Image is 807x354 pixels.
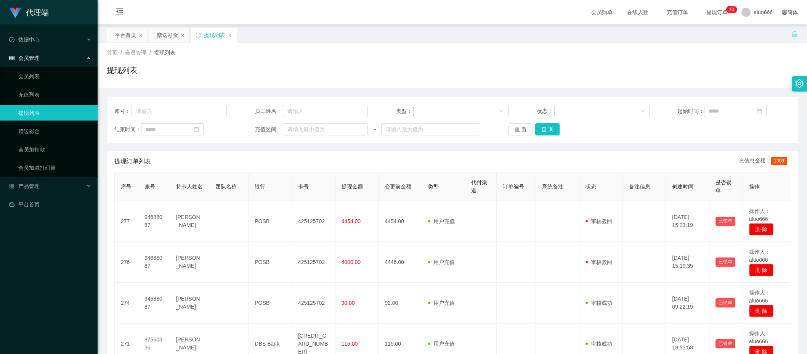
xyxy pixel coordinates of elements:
[9,8,21,18] img: logo.9652507e.png
[228,33,232,38] i: 图标: close
[18,160,91,175] a: 会员加减打码量
[379,283,422,323] td: 92.00
[672,183,693,190] span: 创建时间
[144,183,155,190] span: 账号
[379,242,422,283] td: 4446.00
[114,126,141,134] span: 结束时间：
[749,183,760,190] span: 操作
[749,249,770,263] span: 操作人：aluo666
[749,330,770,344] span: 操作人：aluo666
[249,283,292,323] td: POSB
[640,109,645,114] i: 图标: down
[114,157,151,166] span: 提现订单列表
[499,109,504,114] i: 图标: down
[9,183,40,189] span: 产品管理
[180,33,185,38] i: 图标: close
[537,107,554,115] span: 状态：
[368,126,381,134] span: ~
[26,0,49,25] h1: 代理端
[535,123,560,135] button: 查 询
[292,242,335,283] td: 425125702
[18,142,91,157] a: 会员加扣款
[503,183,524,190] span: 订单编号
[292,201,335,242] td: 425125702
[716,257,735,267] button: 已锁单
[18,124,91,139] a: 赠送彩金
[342,259,361,265] span: 4000.00
[791,31,798,38] i: 图标: unlock
[170,201,209,242] td: [PERSON_NAME]
[115,28,136,42] div: 平台首页
[9,197,91,212] a: 图标: dashboard平台首页
[196,32,201,38] i: 图标: sync
[428,218,455,224] span: 用户充值
[677,107,704,115] span: 起始时间：
[726,6,737,13] sup: 10
[666,283,709,323] td: [DATE] 09:22:19
[428,300,455,306] span: 用户充值
[729,6,732,13] p: 1
[18,105,91,121] a: 提现列表
[170,283,209,323] td: [PERSON_NAME]
[666,201,709,242] td: [DATE] 15:23:19
[471,179,487,193] span: 代付渠道
[749,305,773,317] button: 删 除
[739,157,790,166] div: 充值总金额：
[107,64,137,76] h1: 提现列表
[9,183,14,189] i: 图标: appstore-o
[9,55,14,61] i: 图标: table
[194,127,199,132] i: 图标: calendar
[121,183,132,190] span: 序号
[204,28,225,42] div: 提现列表
[125,50,146,56] span: 会员管理
[342,218,361,224] span: 4454.00
[138,242,170,283] td: 94688087
[292,283,335,323] td: 425125702
[586,341,612,347] span: 审核成功
[149,50,151,56] span: /
[428,341,455,347] span: 用户充值
[379,201,422,242] td: 4454.00
[586,259,612,265] span: 审核驳回
[157,28,178,42] div: 赠送彩金
[107,50,117,56] span: 首页
[749,208,770,222] span: 操作人：aluo666
[703,10,732,15] span: 提现订单
[120,50,122,56] span: /
[138,201,170,242] td: 94688087
[115,242,138,283] td: 276
[9,55,40,61] span: 会员管理
[749,223,773,235] button: 删 除
[396,107,414,115] span: 类型：
[629,183,650,190] span: 备注信息
[749,290,770,304] span: 操作人：aluo666
[9,37,40,43] span: 数据中心
[509,123,533,135] button: 重 置
[9,9,49,15] a: 代理端
[716,217,735,226] button: 已锁单
[255,126,283,134] span: 充值区间：
[170,242,209,283] td: [PERSON_NAME]
[381,123,481,135] input: 请输入最大值为
[255,107,283,115] span: 员工姓名：
[255,183,265,190] span: 银行
[782,10,787,15] i: 图标: global
[215,183,237,190] span: 团队名称
[428,259,455,265] span: 用户充值
[716,339,735,348] button: 已锁单
[716,298,735,307] button: 已锁单
[283,105,367,117] input: 请输入
[115,201,138,242] td: 277
[249,201,292,242] td: POSB
[9,37,14,42] i: 图标: check-circle-o
[771,157,787,165] span: 1308
[586,183,596,190] span: 状态
[132,105,227,117] input: 请输入
[283,123,367,135] input: 请输入最小值为
[385,183,411,190] span: 变更前金额
[18,87,91,102] a: 充值列表
[586,300,612,306] span: 审核成功
[138,33,143,38] i: 图标: close
[154,50,175,56] span: 提现列表
[428,183,439,190] span: 类型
